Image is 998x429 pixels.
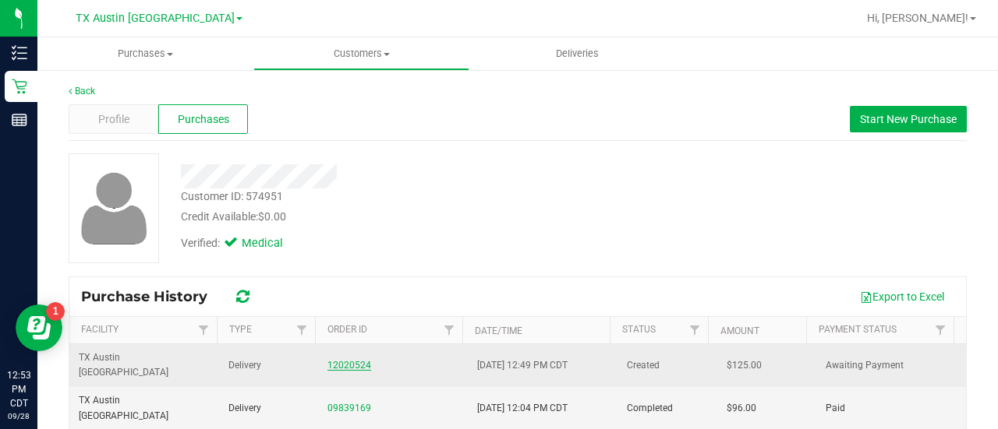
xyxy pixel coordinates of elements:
[826,401,845,416] span: Paid
[289,317,315,343] a: Filter
[46,302,65,321] iframe: Resource center unread badge
[76,12,235,25] span: TX Austin [GEOGRAPHIC_DATA]
[81,324,119,335] a: Facility
[327,324,367,335] a: Order ID
[627,358,660,373] span: Created
[228,358,261,373] span: Delivery
[229,324,252,335] a: Type
[727,401,756,416] span: $96.00
[437,317,462,343] a: Filter
[327,360,371,371] a: 12020524
[720,325,759,336] a: Amount
[181,235,304,252] div: Verified:
[469,37,685,70] a: Deliveries
[181,209,618,225] div: Credit Available:
[81,288,223,305] span: Purchase History
[12,45,27,61] inline-svg: Inventory
[327,403,371,413] a: 09839169
[477,358,568,373] span: [DATE] 12:49 PM CDT
[37,47,253,61] span: Purchases
[69,86,95,97] a: Back
[928,317,954,343] a: Filter
[477,401,568,416] span: [DATE] 12:04 PM CDT
[79,350,210,380] span: TX Austin [GEOGRAPHIC_DATA]
[12,79,27,94] inline-svg: Retail
[867,12,968,24] span: Hi, [PERSON_NAME]!
[850,106,967,132] button: Start New Purchase
[191,317,217,343] a: Filter
[7,368,30,410] p: 12:53 PM CDT
[826,358,904,373] span: Awaiting Payment
[12,112,27,128] inline-svg: Reports
[98,111,129,128] span: Profile
[181,188,283,205] div: Customer ID: 574951
[16,304,62,351] iframe: Resource center
[727,358,762,373] span: $125.00
[37,37,253,70] a: Purchases
[475,325,522,336] a: Date/Time
[258,210,286,223] span: $0.00
[178,111,229,128] span: Purchases
[819,324,897,335] a: Payment Status
[253,37,469,70] a: Customers
[622,324,656,335] a: Status
[73,168,155,248] img: user-icon.png
[535,47,620,61] span: Deliveries
[242,235,304,252] span: Medical
[254,47,469,61] span: Customers
[79,393,210,423] span: TX Austin [GEOGRAPHIC_DATA]
[860,113,957,125] span: Start New Purchase
[7,410,30,422] p: 09/28
[228,401,261,416] span: Delivery
[850,283,954,310] button: Export to Excel
[682,317,708,343] a: Filter
[627,401,673,416] span: Completed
